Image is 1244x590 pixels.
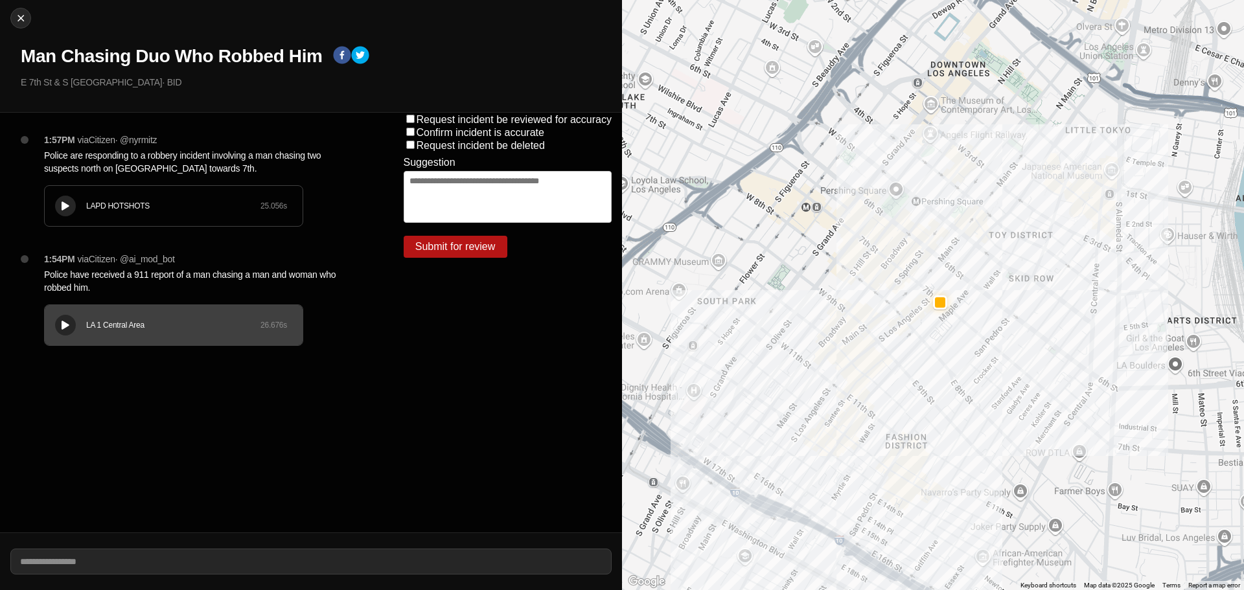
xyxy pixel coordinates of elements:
img: Google [625,573,668,590]
a: Report a map error [1188,582,1240,589]
a: Terms (opens in new tab) [1162,582,1181,589]
button: facebook [333,46,351,67]
h1: Man Chasing Duo Who Robbed Him [21,45,323,68]
p: via Citizen · @ ai_mod_bot [78,253,175,266]
p: E 7th St & S [GEOGRAPHIC_DATA] · BID [21,76,612,89]
a: Open this area in Google Maps (opens a new window) [625,573,668,590]
div: LA 1 Central Area [86,320,260,330]
label: Request incident be reviewed for accuracy [417,114,612,125]
button: twitter [351,46,369,67]
p: 1:57PM [44,133,75,146]
label: Request incident be deleted [417,140,545,151]
label: Suggestion [404,157,455,168]
p: via Citizen · @ nyrmitz [78,133,157,146]
div: LAPD HOTSHOTS [86,201,260,211]
button: Keyboard shortcuts [1020,581,1076,590]
p: Police are responding to a robbery incident involving a man chasing two suspects north on [GEOGRA... [44,149,352,175]
label: Confirm incident is accurate [417,127,544,138]
span: Map data ©2025 Google [1084,582,1155,589]
div: 25.056 s [260,201,287,211]
img: cancel [14,12,27,25]
button: cancel [10,8,31,28]
p: 1:54PM [44,253,75,266]
div: 26.676 s [260,320,287,330]
button: Submit for review [404,236,507,258]
p: Police have received a 911 report of a man chasing a man and woman who robbed him. [44,268,352,294]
